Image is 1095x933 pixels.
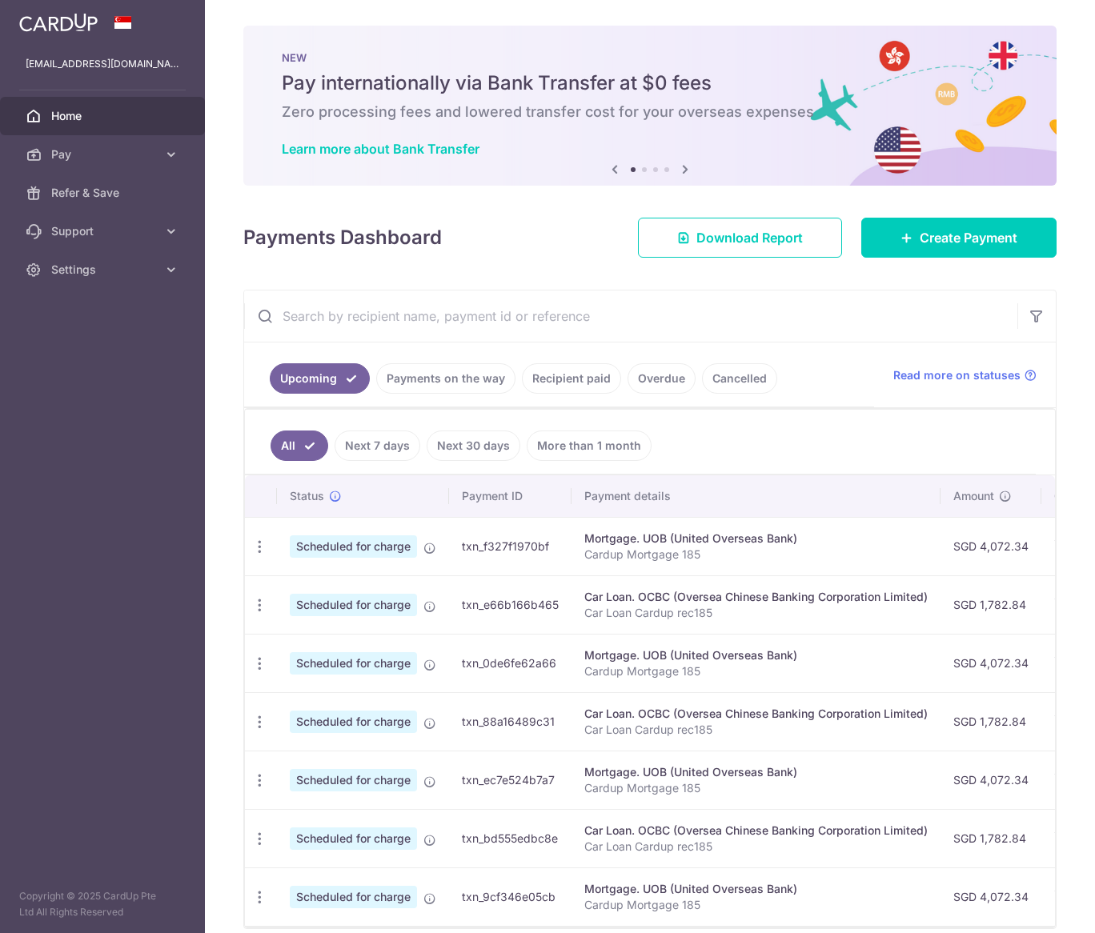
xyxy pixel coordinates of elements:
p: Car Loan Cardup rec185 [584,605,928,621]
div: Mortgage. UOB (United Overseas Bank) [584,531,928,547]
span: Scheduled for charge [290,769,417,791]
td: SGD 4,072.34 [941,634,1041,692]
div: Car Loan. OCBC (Oversea Chinese Banking Corporation Limited) [584,823,928,839]
a: Download Report [638,218,842,258]
span: Scheduled for charge [290,652,417,675]
a: More than 1 month [527,430,652,461]
td: txn_88a16489c31 [449,692,572,751]
img: CardUp [19,13,98,32]
a: Learn more about Bank Transfer [282,141,479,157]
td: SGD 4,072.34 [941,867,1041,926]
h5: Pay internationally via Bank Transfer at $0 fees [282,70,1018,96]
td: txn_ec7e524b7a7 [449,751,572,809]
span: Scheduled for charge [290,594,417,616]
span: Create Payment [920,228,1017,247]
p: Cardup Mortgage 185 [584,780,928,796]
td: SGD 1,782.84 [941,575,1041,634]
a: Recipient paid [522,363,621,394]
span: Download Report [696,228,803,247]
p: NEW [282,51,1018,64]
span: Read more on statuses [893,367,1021,383]
a: Read more on statuses [893,367,1037,383]
span: Refer & Save [51,185,157,201]
a: All [271,430,328,461]
div: Mortgage. UOB (United Overseas Bank) [584,881,928,897]
span: Settings [51,262,157,278]
td: txn_e66b166b465 [449,575,572,634]
div: Car Loan. OCBC (Oversea Chinese Banking Corporation Limited) [584,589,928,605]
span: Scheduled for charge [290,535,417,558]
span: Status [290,488,324,504]
a: Next 7 days [335,430,420,461]
td: SGD 4,072.34 [941,751,1041,809]
td: SGD 1,782.84 [941,692,1041,751]
td: SGD 4,072.34 [941,517,1041,575]
a: Cancelled [702,363,777,394]
a: Create Payment [861,218,1057,258]
span: Scheduled for charge [290,711,417,733]
h4: Payments Dashboard [243,223,442,252]
a: Overdue [628,363,696,394]
p: Cardup Mortgage 185 [584,663,928,679]
td: txn_9cf346e05cb [449,867,572,926]
span: Amount [953,488,994,504]
td: txn_f327f1970bf [449,517,572,575]
p: [EMAIL_ADDRESS][DOMAIN_NAME] [26,56,179,72]
th: Payment details [572,475,941,517]
p: Car Loan Cardup rec185 [584,722,928,738]
img: Bank transfer banner [243,26,1057,186]
td: txn_bd555edbc8e [449,809,572,867]
input: Search by recipient name, payment id or reference [244,290,1017,342]
p: Cardup Mortgage 185 [584,897,928,913]
span: Scheduled for charge [290,886,417,908]
th: Payment ID [449,475,572,517]
a: Payments on the way [376,363,515,394]
td: txn_0de6fe62a66 [449,634,572,692]
span: Pay [51,146,157,162]
div: Mortgage. UOB (United Overseas Bank) [584,647,928,663]
p: Car Loan Cardup rec185 [584,839,928,855]
span: Home [51,108,157,124]
div: Car Loan. OCBC (Oversea Chinese Banking Corporation Limited) [584,706,928,722]
a: Upcoming [270,363,370,394]
p: Cardup Mortgage 185 [584,547,928,563]
h6: Zero processing fees and lowered transfer cost for your overseas expenses [282,102,1018,122]
span: Scheduled for charge [290,827,417,850]
td: SGD 1,782.84 [941,809,1041,867]
div: Mortgage. UOB (United Overseas Bank) [584,764,928,780]
a: Next 30 days [427,430,520,461]
span: Support [51,223,157,239]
